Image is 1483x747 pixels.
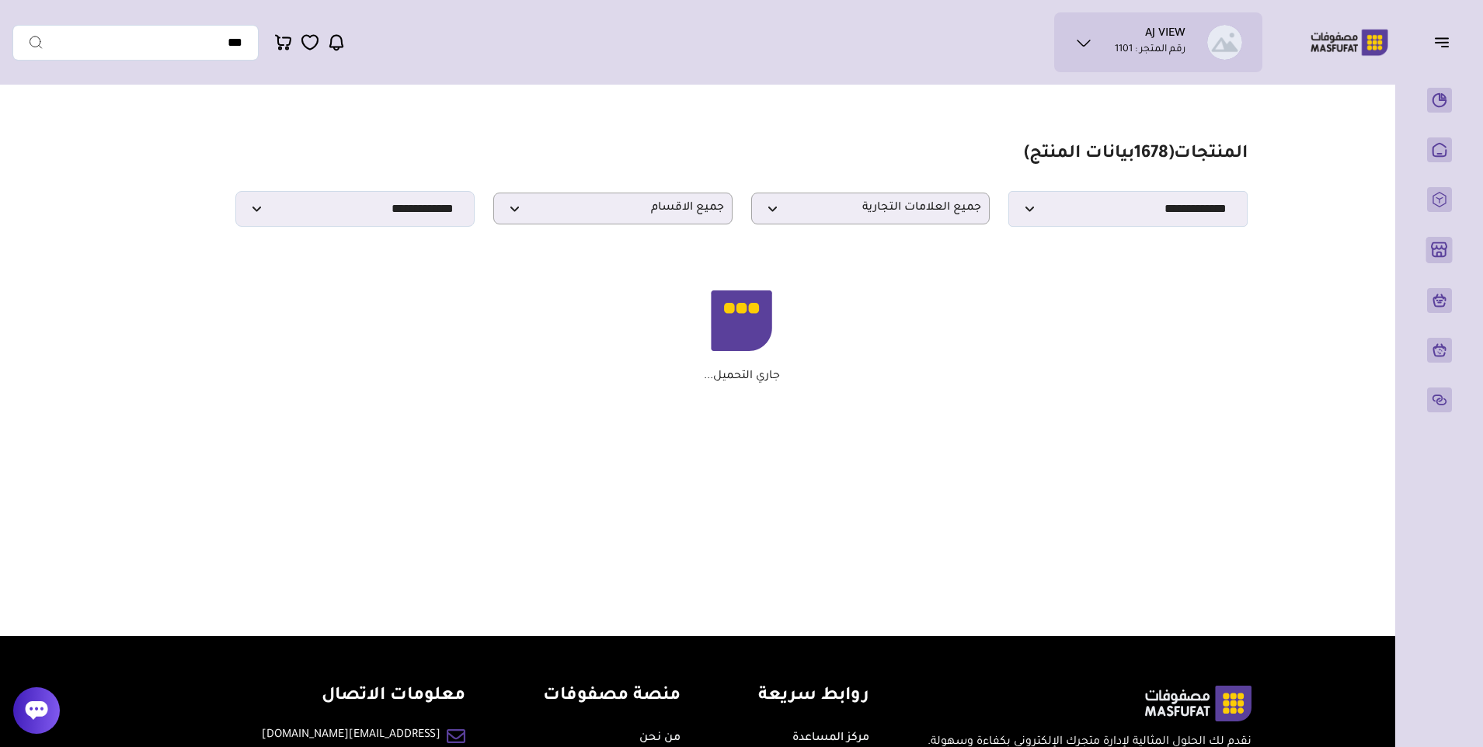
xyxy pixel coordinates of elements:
a: [EMAIL_ADDRESS][DOMAIN_NAME] [262,727,440,744]
img: Logo [1300,27,1399,57]
a: من نحن [639,732,681,745]
h4: روابط سريعة [758,686,869,708]
p: رقم المتجر : 1101 [1115,43,1185,58]
span: 1678 [1134,145,1168,164]
a: مركز المساعدة [792,732,869,745]
p: جميع العلامات التجارية [751,193,990,224]
h4: معلومات الاتصال [262,686,465,708]
h1: المنتجات [1024,144,1248,166]
span: جميع الاقسام [502,201,724,216]
img: AJ VIEW [1207,25,1242,60]
p: جميع الاقسام [493,193,733,224]
span: جميع العلامات التجارية [760,201,982,216]
span: ( بيانات المنتج) [1024,145,1174,164]
p: جاري التحميل... [704,370,780,384]
h1: AJ VIEW [1145,27,1185,43]
h4: منصة مصفوفات [543,686,681,708]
